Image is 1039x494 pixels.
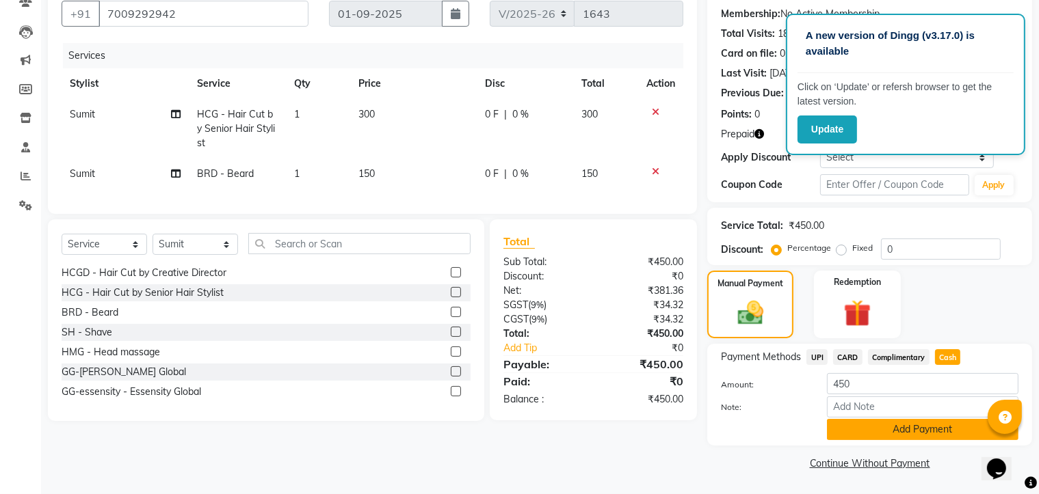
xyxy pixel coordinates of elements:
th: Stylist [62,68,189,99]
div: Discount: [721,243,763,257]
div: 0 [780,46,785,61]
div: ₹450.00 [594,327,694,341]
span: 1 [294,167,300,180]
p: Click on ‘Update’ or refersh browser to get the latest version. [798,80,1014,109]
span: 300 [581,108,598,120]
span: HCG - Hair Cut by Senior Hair Stylist [197,108,275,149]
div: ( ) [493,298,594,312]
span: Prepaid [721,127,754,141]
input: Search by Name/Mobile/Email/Code [98,1,308,27]
div: Card on file: [721,46,777,61]
span: Cash [935,349,961,365]
div: Discount: [493,269,594,284]
div: GG-[PERSON_NAME] Global [62,365,186,379]
div: HCGD - Hair Cut by Creative Director [62,266,226,280]
div: Services [63,43,694,68]
span: | [504,167,507,181]
span: Total [503,234,535,249]
a: Add Tip [493,341,610,355]
input: Add Note [827,396,1018,417]
div: GG-essensity - Essensity Global [62,385,201,399]
span: BRD - Beard [197,167,254,180]
button: Add Payment [827,419,1018,440]
th: Service [189,68,286,99]
th: Price [350,68,477,99]
span: 0 F [485,167,499,181]
span: 1 [294,108,300,120]
div: Last Visit: [721,66,767,81]
label: Percentage [787,242,831,254]
div: 18 [778,27,789,41]
span: 0 % [512,107,529,122]
span: 0 % [512,167,529,181]
span: CARD [833,349,863,365]
div: Total Visits: [721,27,775,41]
label: Redemption [834,276,881,288]
span: | [504,107,507,122]
th: Disc [477,68,573,99]
div: ₹0 [594,373,694,389]
label: Manual Payment [718,277,783,290]
label: Note: [711,401,817,413]
div: ₹450.00 [594,392,694,407]
span: 150 [581,167,598,180]
div: Apply Discount [721,150,820,165]
span: 150 [358,167,375,180]
div: ₹34.32 [594,298,694,312]
button: Apply [975,175,1014,195]
span: UPI [806,349,828,365]
div: ₹34.32 [594,312,694,327]
div: ₹450.00 [594,255,694,269]
div: Coupon Code [721,178,820,192]
div: SH - Shave [62,325,112,340]
button: Update [798,115,857,143]
span: Sumit [70,108,95,120]
div: Total: [493,327,594,341]
input: Search or Scan [248,233,471,254]
div: Paid: [493,373,594,389]
span: 9% [531,299,544,310]
img: _cash.svg [730,298,772,328]
div: 0 [754,107,760,122]
div: Net: [493,284,594,298]
span: 0 F [485,107,499,122]
div: ₹0 [594,269,694,284]
div: Payable: [493,356,594,372]
div: HMG - Head massage [62,345,160,359]
span: CGST [503,313,529,325]
div: [DATE] [770,66,799,81]
div: Balance : [493,392,594,407]
span: Complimentary [868,349,930,365]
span: 9% [531,314,544,325]
label: Amount: [711,379,817,391]
span: 300 [358,108,375,120]
div: ₹450.00 [789,219,824,233]
div: Service Total: [721,219,783,233]
div: HCG - Hair Cut by Senior Hair Stylist [62,286,224,300]
div: Previous Due: [721,86,784,102]
div: ( ) [493,312,594,327]
div: Points: [721,107,752,122]
div: Membership: [721,7,780,21]
th: Total [573,68,639,99]
span: Sumit [70,167,95,180]
th: Qty [286,68,350,99]
div: ₹381.36 [594,284,694,298]
div: No Active Membership [721,7,1018,21]
span: Payment Methods [721,350,801,364]
input: Enter Offer / Coupon Code [820,174,969,195]
a: Continue Without Payment [710,456,1029,471]
label: Fixed [852,242,873,254]
div: ₹450.00 [594,356,694,372]
input: Amount [827,373,1018,394]
div: ₹0 [610,341,694,355]
iframe: chat widget [982,439,1025,480]
span: SGST [503,299,528,311]
img: _gift.svg [835,297,880,330]
div: BRD - Beard [62,305,118,320]
th: Action [638,68,683,99]
p: A new version of Dingg (v3.17.0) is available [806,28,1005,59]
button: +91 [62,1,100,27]
div: Sub Total: [493,255,594,269]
